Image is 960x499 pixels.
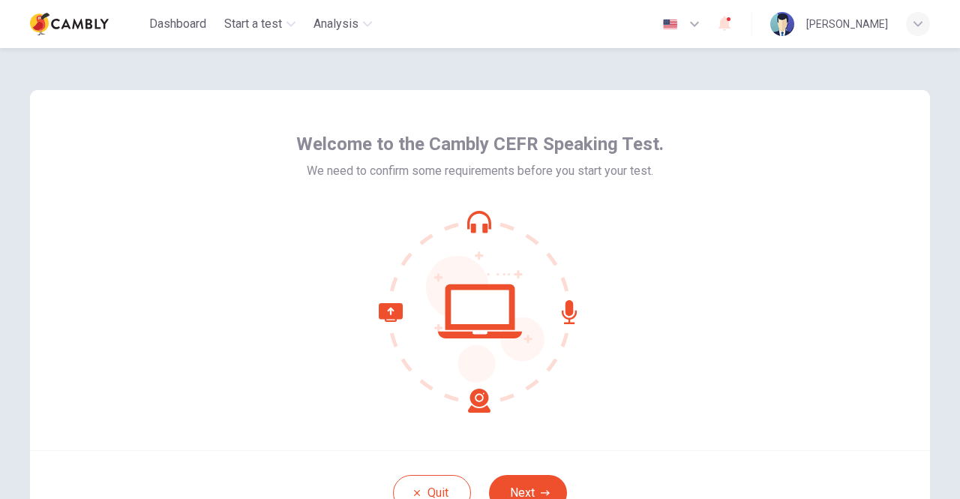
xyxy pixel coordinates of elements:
[224,15,282,33] span: Start a test
[307,162,653,180] span: We need to confirm some requirements before you start your test.
[661,19,679,30] img: en
[806,15,888,33] div: [PERSON_NAME]
[313,15,358,33] span: Analysis
[307,11,378,38] button: Analysis
[30,9,109,39] img: Cambly logo
[143,11,212,38] button: Dashboard
[149,15,206,33] span: Dashboard
[296,132,664,156] span: Welcome to the Cambly CEFR Speaking Test.
[30,9,143,39] a: Cambly logo
[218,11,301,38] button: Start a test
[770,12,794,36] img: Profile picture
